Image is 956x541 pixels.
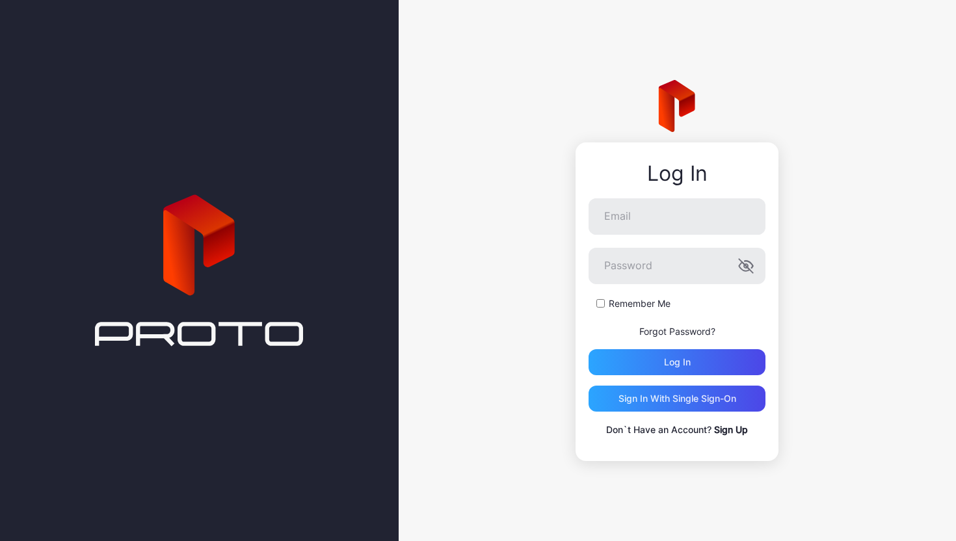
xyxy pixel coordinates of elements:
[714,424,748,435] a: Sign Up
[618,393,736,404] div: Sign in With Single Sign-On
[589,422,765,438] p: Don`t Have an Account?
[589,386,765,412] button: Sign in With Single Sign-On
[589,198,765,235] input: Email
[738,258,754,274] button: Password
[589,162,765,185] div: Log In
[664,357,691,367] div: Log in
[589,349,765,375] button: Log in
[639,326,715,337] a: Forgot Password?
[589,248,765,284] input: Password
[609,297,671,310] label: Remember Me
